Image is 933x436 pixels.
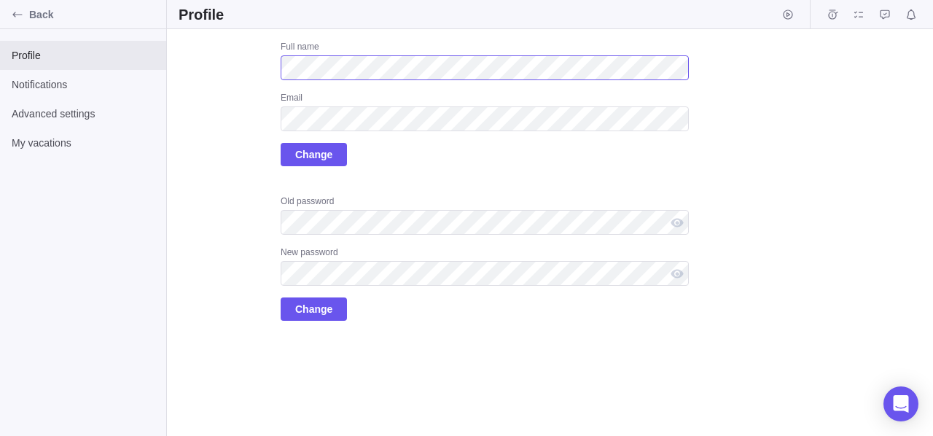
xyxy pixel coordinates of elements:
[29,7,160,22] span: Back
[901,11,921,23] a: Notifications
[883,386,918,421] div: Open Intercom Messenger
[179,4,224,25] h2: Profile
[281,143,347,166] span: Change
[778,4,798,25] span: Start timer
[281,106,689,131] input: Email
[822,11,843,23] a: Time logs
[875,4,895,25] span: Approval requests
[875,11,895,23] a: Approval requests
[281,261,689,286] input: New password
[12,48,155,63] span: Profile
[12,77,155,92] span: Notifications
[12,136,155,150] span: My vacations
[848,4,869,25] span: My assignments
[281,55,689,80] input: Full name
[295,146,332,163] span: Change
[901,4,921,25] span: Notifications
[822,4,843,25] span: Time logs
[281,41,689,55] div: Full name
[281,92,689,106] div: Email
[281,246,689,261] div: New password
[281,297,347,321] span: Change
[848,11,869,23] a: My assignments
[281,210,689,235] input: Old password
[12,106,155,121] span: Advanced settings
[281,195,689,210] div: Old password
[295,300,332,318] span: Change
